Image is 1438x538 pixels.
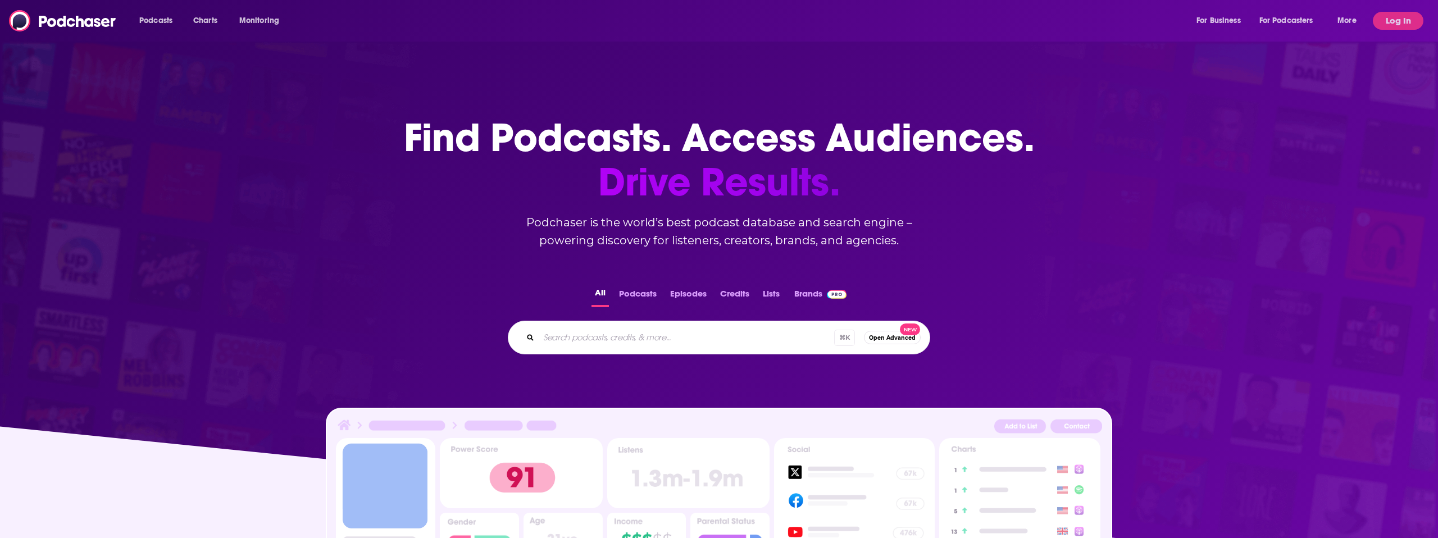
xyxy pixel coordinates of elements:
span: Drive Results. [404,160,1035,204]
img: Podchaser Pro [827,290,847,299]
span: Podcasts [139,13,172,29]
img: Podcast Insights Power score [440,438,602,508]
img: Podchaser - Follow, Share and Rate Podcasts [9,10,117,31]
button: open menu [1189,12,1255,30]
a: Charts [186,12,224,30]
button: open menu [1330,12,1371,30]
span: More [1337,13,1357,29]
input: Search podcasts, credits, & more... [539,329,834,346]
span: Open Advanced [869,335,916,341]
button: open menu [1252,12,1330,30]
button: Credits [717,285,753,307]
span: For Podcasters [1259,13,1313,29]
button: Log In [1373,12,1423,30]
img: Podcast Insights Listens [607,438,770,508]
button: Podcasts [616,285,660,307]
span: New [900,323,920,335]
button: All [591,285,609,307]
span: Charts [193,13,217,29]
button: open menu [131,12,187,30]
button: Episodes [667,285,710,307]
span: Monitoring [239,13,279,29]
h1: Find Podcasts. Access Audiences. [404,116,1035,204]
button: Open AdvancedNew [864,331,921,344]
span: ⌘ K [834,330,855,346]
button: open menu [231,12,294,30]
h2: Podchaser is the world’s best podcast database and search engine – powering discovery for listene... [494,213,944,249]
img: Podcast Insights Header [336,418,1102,437]
button: Lists [759,285,783,307]
span: For Business [1196,13,1241,29]
div: Search podcasts, credits, & more... [508,321,930,354]
a: BrandsPodchaser Pro [794,285,847,307]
